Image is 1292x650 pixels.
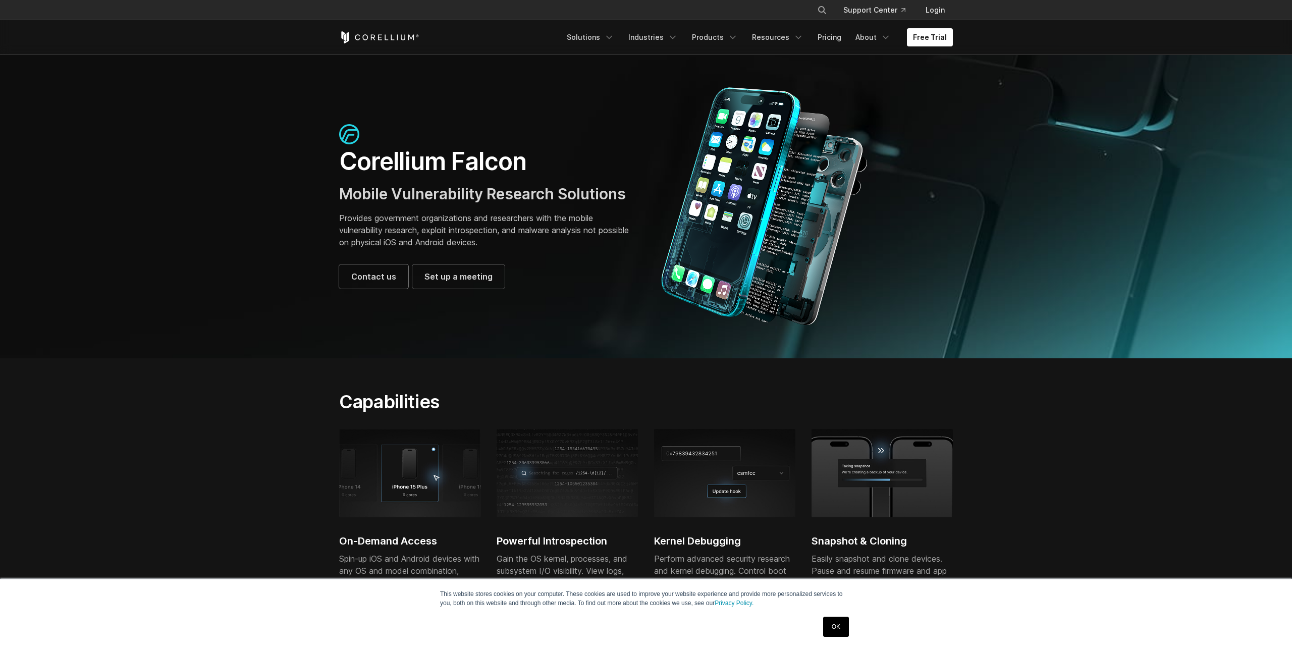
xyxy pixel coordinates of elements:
[339,264,408,289] a: Contact us
[812,553,953,637] div: Easily snapshot and clone devices. Pause and resume firmware and app operations. Save and restore...
[424,270,493,283] span: Set up a meeting
[339,31,419,43] a: Corellium Home
[339,146,636,177] h1: Corellium Falcon
[813,1,831,19] button: Search
[812,429,953,517] img: Process of taking snapshot and creating a backup of the iPhone virtual device.
[812,28,847,46] a: Pricing
[339,391,741,413] h2: Capabilities
[656,87,873,326] img: Corellium_Falcon Hero 1
[561,28,620,46] a: Solutions
[622,28,684,46] a: Industries
[561,28,953,46] div: Navigation Menu
[835,1,913,19] a: Support Center
[654,553,795,637] div: Perform advanced security research and kernel debugging. Control boot and kernel processes, patch...
[497,553,638,625] div: Gain the OS kernel, processes, and subsystem I/O visibility. View logs, filesystems, system calls...
[339,185,626,203] span: Mobile Vulnerability Research Solutions
[805,1,953,19] div: Navigation Menu
[715,600,753,607] a: Privacy Policy.
[440,589,852,608] p: This website stores cookies on your computer. These cookies are used to improve your website expe...
[746,28,810,46] a: Resources
[412,264,505,289] a: Set up a meeting
[918,1,953,19] a: Login
[497,429,638,517] img: Coding illustration
[339,553,480,637] div: Spin-up iOS and Android devices with any OS and model combination, including the latest releases....
[654,533,795,549] h2: Kernel Debugging
[339,124,359,144] img: falcon-icon
[686,28,744,46] a: Products
[339,533,480,549] h2: On-Demand Access
[339,429,480,517] img: iPhone 15 Plus; 6 cores
[339,212,636,248] p: Provides government organizations and researchers with the mobile vulnerability research, exploit...
[907,28,953,46] a: Free Trial
[849,28,897,46] a: About
[351,270,396,283] span: Contact us
[823,617,849,637] a: OK
[654,429,795,517] img: Kernel debugging, update hook
[497,533,638,549] h2: Powerful Introspection
[812,533,953,549] h2: Snapshot & Cloning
